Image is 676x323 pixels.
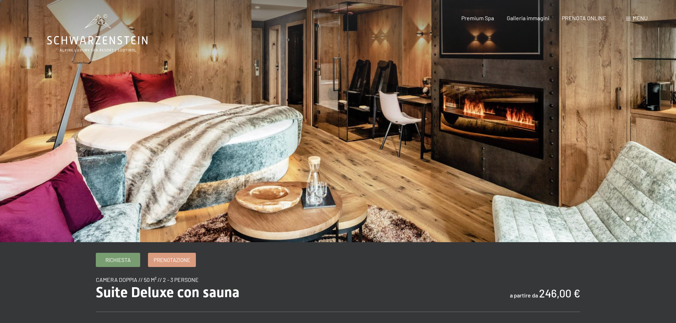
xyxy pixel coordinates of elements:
[633,15,648,21] span: Menu
[96,276,199,283] span: camera doppia // 50 m² // 2 - 3 persone
[96,284,240,301] span: Suite Deluxe con sauna
[96,253,140,267] a: Richiesta
[105,256,131,264] span: Richiesta
[507,15,549,21] a: Galleria immagini
[510,292,538,299] span: a partire da
[562,15,606,21] a: PRENOTA ONLINE
[154,256,190,264] span: Prenotazione
[148,253,196,267] a: Prenotazione
[461,15,494,21] a: Premium Spa
[539,287,580,300] b: 246,00 €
